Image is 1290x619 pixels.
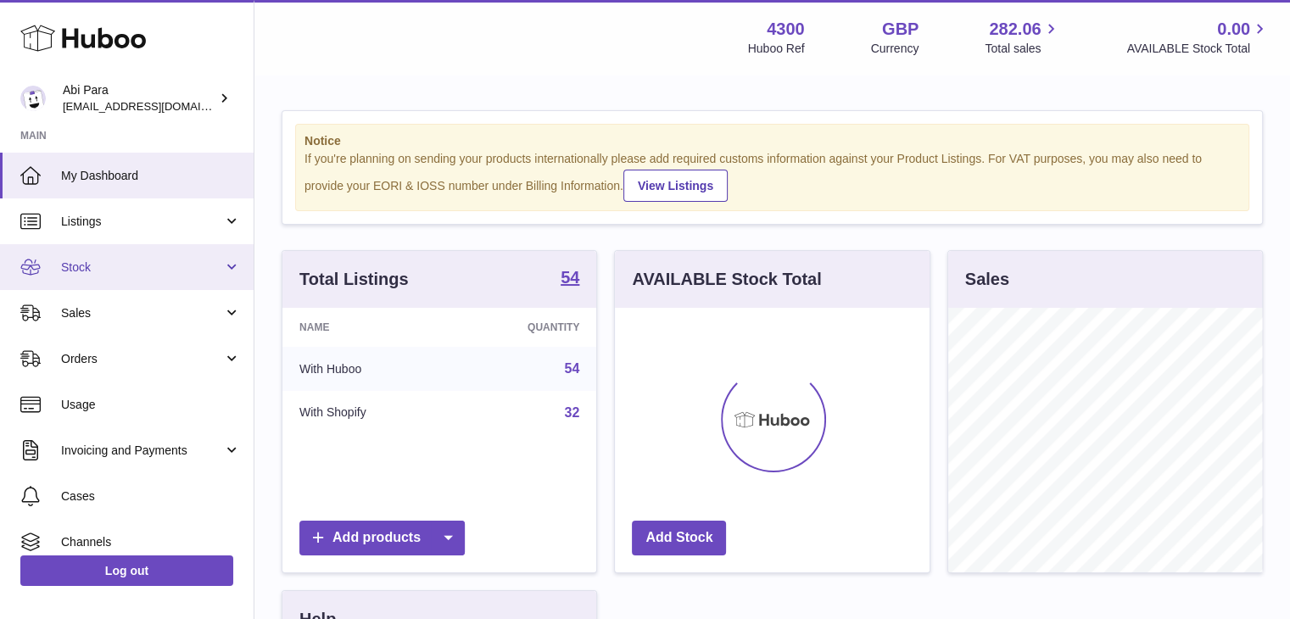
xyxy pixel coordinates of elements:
[61,259,223,276] span: Stock
[63,82,215,114] div: Abi Para
[452,308,597,347] th: Quantity
[767,18,805,41] strong: 4300
[1217,18,1250,41] span: 0.00
[748,41,805,57] div: Huboo Ref
[61,397,241,413] span: Usage
[632,268,821,291] h3: AVAILABLE Stock Total
[985,18,1060,57] a: 282.06 Total sales
[63,99,249,113] span: [EMAIL_ADDRESS][DOMAIN_NAME]
[1126,41,1270,57] span: AVAILABLE Stock Total
[565,361,580,376] a: 54
[61,488,241,505] span: Cases
[61,534,241,550] span: Channels
[299,521,465,555] a: Add products
[282,391,452,435] td: With Shopify
[20,555,233,586] a: Log out
[632,521,726,555] a: Add Stock
[304,151,1240,202] div: If you're planning on sending your products internationally please add required customs informati...
[871,41,919,57] div: Currency
[561,269,579,286] strong: 54
[61,443,223,459] span: Invoicing and Payments
[282,308,452,347] th: Name
[1126,18,1270,57] a: 0.00 AVAILABLE Stock Total
[882,18,919,41] strong: GBP
[989,18,1041,41] span: 282.06
[61,305,223,321] span: Sales
[304,133,1240,149] strong: Notice
[561,269,579,289] a: 54
[20,86,46,111] img: Abi@mifo.co.uk
[565,405,580,420] a: 32
[299,268,409,291] h3: Total Listings
[61,168,241,184] span: My Dashboard
[965,268,1009,291] h3: Sales
[61,351,223,367] span: Orders
[985,41,1060,57] span: Total sales
[282,347,452,391] td: With Huboo
[61,214,223,230] span: Listings
[623,170,728,202] a: View Listings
